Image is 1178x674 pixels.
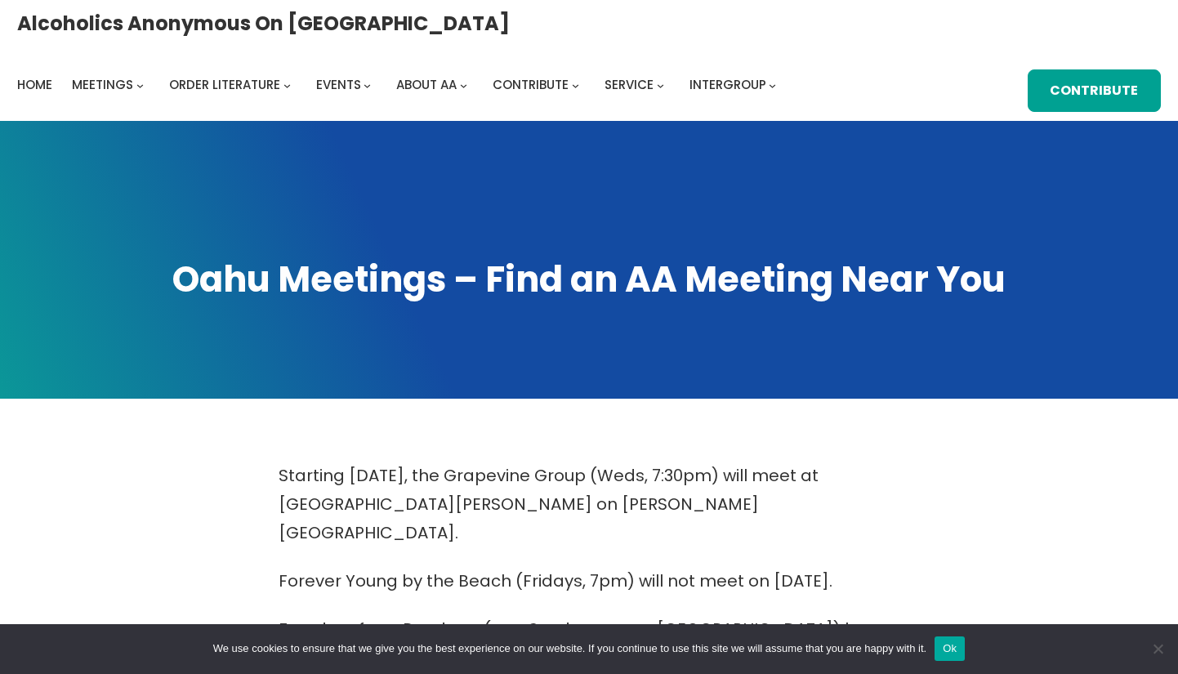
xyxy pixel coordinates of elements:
[17,256,1161,304] h1: Oahu Meetings – Find an AA Meeting Near You
[689,76,766,93] span: Intergroup
[1028,69,1161,112] a: Contribute
[493,74,569,96] a: Contribute
[316,74,361,96] a: Events
[213,641,926,657] span: We use cookies to ensure that we give you the best experience on our website. If you continue to ...
[17,76,52,93] span: Home
[935,636,965,661] button: Ok
[364,81,371,88] button: Events submenu
[605,74,654,96] a: Service
[460,81,467,88] button: About AA submenu
[279,567,899,596] p: Forever Young by the Beach (Fridays, 7pm) will not meet on [DATE].
[136,81,144,88] button: Meetings submenu
[169,76,280,93] span: Order Literature
[72,74,133,96] a: Meetings
[279,615,899,672] p: Freedom from Bondage (was Sundays, noon, [GEOGRAPHIC_DATA]) has been cancelled due to lack of sup...
[1149,641,1166,657] span: No
[17,74,782,96] nav: Intergroup
[17,6,510,41] a: Alcoholics Anonymous on [GEOGRAPHIC_DATA]
[769,81,776,88] button: Intergroup submenu
[396,76,457,93] span: About AA
[396,74,457,96] a: About AA
[279,462,899,547] p: Starting [DATE], the Grapevine Group (Weds, 7:30pm) will meet at [GEOGRAPHIC_DATA][PERSON_NAME] o...
[17,74,52,96] a: Home
[493,76,569,93] span: Contribute
[572,81,579,88] button: Contribute submenu
[605,76,654,93] span: Service
[283,81,291,88] button: Order Literature submenu
[316,76,361,93] span: Events
[689,74,766,96] a: Intergroup
[72,76,133,93] span: Meetings
[657,81,664,88] button: Service submenu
